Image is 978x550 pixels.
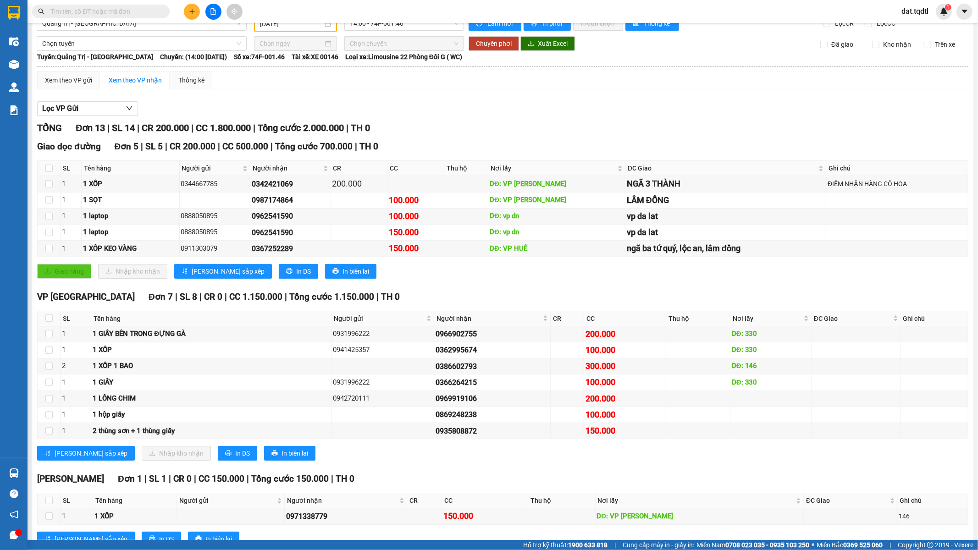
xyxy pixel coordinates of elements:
[44,535,51,543] span: sort-ascending
[93,345,329,356] div: 1 XỐP
[83,243,177,254] div: 1 XỐP KEO VÀNG
[252,194,329,206] div: 0987174864
[252,227,329,238] div: 0962541590
[93,426,329,437] div: 2 thùng sơn + 1 thùng giấy
[623,540,694,550] span: Cung cấp máy in - giấy in:
[179,495,275,506] span: Người gửi
[437,313,541,324] span: Người nhận
[890,540,891,550] span: |
[9,82,19,92] img: warehouse-icon
[109,75,162,85] div: Xem theo VP nhận
[93,361,329,372] div: 1 XỐP 1 BAO
[633,20,641,27] span: bar-chart
[182,268,188,275] span: sort-ascending
[37,291,135,302] span: VP [GEOGRAPHIC_DATA]
[732,377,810,388] div: DĐ: 330
[93,393,329,404] div: 1 LỒNG CHIM
[490,195,624,206] div: DĐ: VP [PERSON_NAME]
[93,409,329,420] div: 1 hộp giấy
[333,329,432,340] div: 0931996222
[961,7,969,16] span: caret-down
[350,16,458,30] span: 14:00 - 74F-001.46
[83,211,177,222] div: 1 laptop
[331,161,388,176] th: CR
[10,531,18,539] span: message
[359,141,378,152] span: TH 0
[9,468,19,478] img: warehouse-icon
[627,210,824,223] div: vp da lat
[898,493,968,508] th: Ghi chú
[279,264,318,279] button: printerIn DS
[175,291,177,302] span: |
[252,210,329,222] div: 0962541590
[199,291,202,302] span: |
[476,20,484,27] span: sync
[336,473,354,484] span: TH 0
[584,311,667,326] th: CC
[286,511,405,522] div: 0971338779
[181,243,249,254] div: 0911303079
[225,450,232,457] span: printer
[142,446,211,461] button: downloadNhập kho nhận
[196,122,251,133] span: CC 1.800.000
[436,328,549,340] div: 0966902755
[894,5,936,17] span: dat.tqdtl
[586,344,665,357] div: 100.000
[205,534,232,544] span: In biên lai
[826,161,968,176] th: Ghi chú
[62,511,91,522] div: 1
[62,409,89,420] div: 1
[83,227,177,238] div: 1 laptop
[174,264,272,279] button: sort-ascending[PERSON_NAME] sắp xếp
[586,328,665,341] div: 200.000
[234,52,285,62] span: Số xe: 74F-001.46
[9,60,19,69] img: warehouse-icon
[184,4,200,20] button: plus
[181,227,249,238] div: 0888050895
[696,540,809,550] span: Miền Nam
[331,473,333,484] span: |
[42,103,78,114] span: Lọc VP Gửi
[199,473,244,484] span: CC 150.000
[346,122,348,133] span: |
[538,38,568,49] span: Xuất Excel
[222,141,268,152] span: CC 500.000
[10,489,18,498] span: question-circle
[253,163,321,173] span: Người nhận
[812,543,814,547] span: ⚪️
[181,211,249,222] div: 0888050895
[38,8,44,15] span: search
[333,345,432,356] div: 0941425357
[586,392,665,405] div: 200.000
[55,448,127,458] span: [PERSON_NAME] sắp xếp
[387,161,444,176] th: CC
[173,473,192,484] span: CR 0
[271,450,278,457] span: printer
[170,141,215,152] span: CR 200.000
[444,161,488,176] th: Thu hộ
[271,141,273,152] span: |
[205,4,221,20] button: file-add
[520,36,575,51] button: downloadXuất Excel
[436,344,549,356] div: 0362995674
[61,311,91,326] th: SL
[10,510,18,519] span: notification
[487,18,514,28] span: Làm mới
[351,122,370,133] span: TH 0
[614,540,616,550] span: |
[149,535,155,543] span: printer
[181,179,249,190] div: 0344667785
[407,493,442,508] th: CR
[491,163,616,173] span: Nơi lấy
[282,448,308,458] span: In biên lai
[332,177,386,190] div: 200.000
[275,141,353,152] span: Tổng cước 700.000
[149,473,166,484] span: SL 1
[287,495,398,506] span: Người nhận
[832,18,856,28] span: Lọc CR
[436,409,549,420] div: 0869248238
[625,16,679,31] button: bar-chartThống kê
[115,141,139,152] span: Đơn 5
[44,450,51,457] span: sort-ascending
[586,408,665,421] div: 100.000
